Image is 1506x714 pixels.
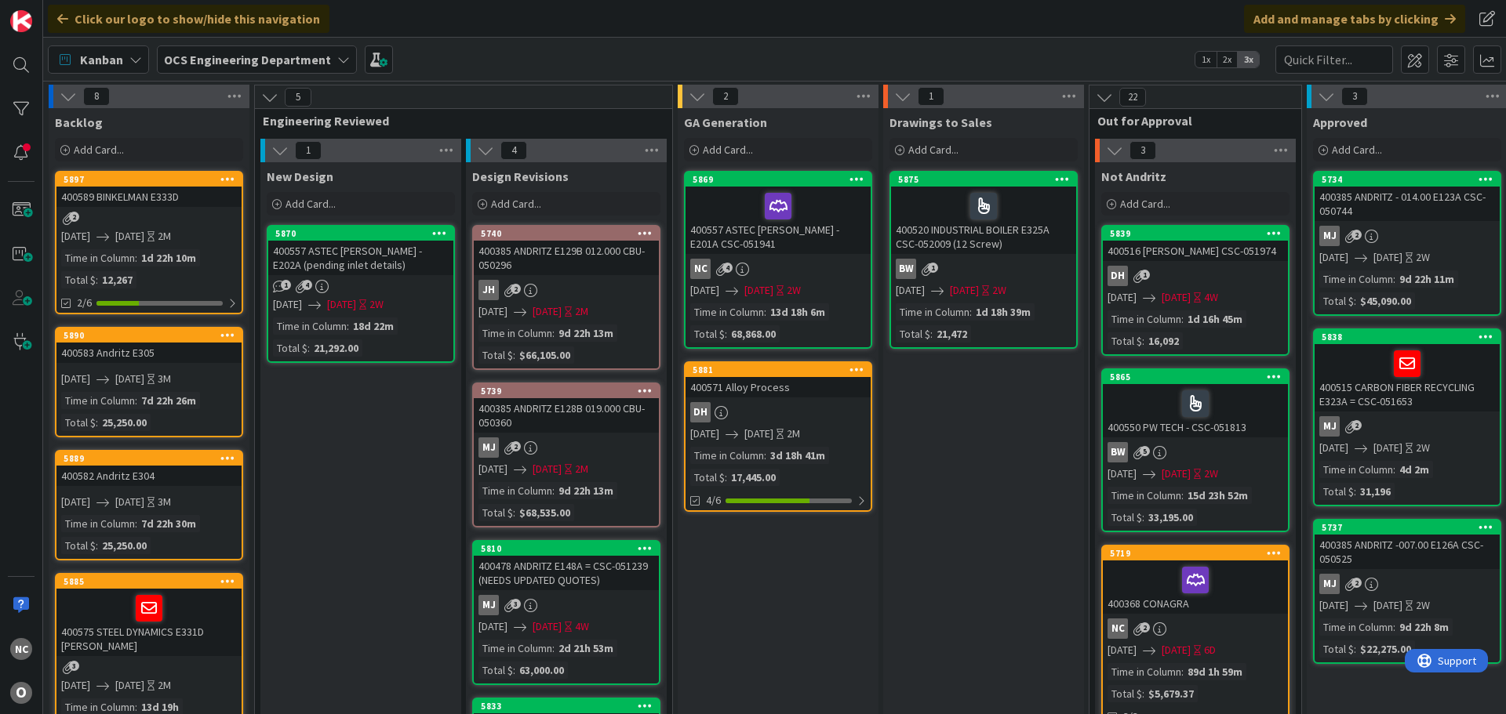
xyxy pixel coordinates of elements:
div: 5739 [481,386,659,397]
a: 5889400582 Andritz E304[DATE][DATE]3MTime in Column:7d 22h 30mTotal $:25,250.00 [55,450,243,560]
div: 5885 [56,574,242,589]
div: 5737 [1315,520,1500,535]
div: Time in Column [1108,663,1181,680]
span: [DATE] [1162,289,1191,306]
div: 5839 [1103,227,1288,241]
div: Time in Column [61,249,135,266]
span: [DATE] [478,618,507,635]
div: 400385 ANDRITZ - 014.00 E123A CSC-050744 [1315,187,1500,221]
div: $22,275.00 [1356,640,1415,658]
span: : [1181,487,1184,504]
div: Total $ [478,661,513,679]
span: : [1142,332,1144,350]
div: 5890400583 Andritz E305 [56,328,242,363]
div: Time in Column [478,482,552,499]
div: Total $ [896,325,930,343]
span: [DATE] [744,426,773,442]
span: [DATE] [327,296,356,313]
div: Total $ [1319,292,1354,310]
div: 4W [1204,289,1218,306]
div: 5839 [1110,228,1288,239]
div: 2W [1416,440,1430,456]
div: 5719 [1103,546,1288,560]
a: 5865400550 PW TECH - CSC-051813BW[DATE][DATE]2WTime in Column:15d 23h 52mTotal $:33,195.00 [1101,368,1290,532]
div: 5865 [1103,370,1288,384]
div: 400575 STEEL DYNAMICS E331D [PERSON_NAME] [56,589,242,656]
div: 400385 ANDRITZ -007.00 E126A CSC-050525 [1315,535,1500,569]
span: : [96,271,98,288]
span: : [764,303,766,321]
div: 400368 CONAGRA [1103,560,1288,614]
span: 2 [1351,230,1362,240]
span: 2 [1140,622,1150,632]
div: 5890 [56,328,242,343]
div: 16,092 [1144,332,1183,350]
div: 5740400385 ANDRITZ E129B 012.000 CBU- 050296 [474,227,659,275]
div: 12,267 [98,271,136,288]
div: 5734400385 ANDRITZ - 014.00 E123A CSC-050744 [1315,172,1500,221]
div: 2d 21h 53m [555,640,617,657]
div: 5875 [891,172,1076,187]
div: Time in Column [896,303,969,321]
div: 2M [575,461,588,477]
span: : [969,303,972,321]
div: MJ [1319,416,1340,437]
span: [DATE] [533,618,562,635]
span: 3 [511,599,521,609]
span: 1 [928,263,938,273]
div: Total $ [61,414,96,431]
div: 5869400557 ASTEC [PERSON_NAME] - E201A CSC-051941 [686,172,871,254]
div: 400557 ASTEC [PERSON_NAME] - E202A (pending inlet details) [268,241,453,275]
span: [DATE] [115,371,144,387]
div: 4d 2m [1395,461,1433,478]
span: : [725,469,727,486]
div: DH [1108,266,1128,286]
span: : [96,537,98,554]
div: MJ [1319,226,1340,246]
div: 5865 [1110,371,1288,382]
div: 25,250.00 [98,414,151,431]
span: : [513,661,515,679]
div: 5885 [64,576,242,587]
div: 5889 [56,451,242,466]
span: Support [33,2,71,21]
div: BW [896,259,916,279]
div: Time in Column [1319,270,1393,288]
span: 4 [722,263,733,273]
span: : [552,482,555,499]
div: 5719400368 CONAGRA [1103,546,1288,614]
div: 17,445.00 [727,469,780,486]
div: 13d 18h 6m [766,303,829,321]
span: [DATE] [1319,249,1348,266]
div: 5719 [1110,548,1288,559]
span: 2 [511,284,521,294]
span: 4/6 [706,492,721,509]
span: [DATE] [115,228,144,245]
a: 5875400520 INDUSTRIAL BOILER E325A CSC-052009 (12 Screw)BW[DATE][DATE]2WTime in Column:1d 18h 39m... [889,171,1078,349]
span: Add Card... [286,197,336,211]
div: 7d 22h 30m [137,515,200,532]
span: [DATE] [61,371,90,387]
div: 5740 [481,228,659,239]
div: JH [478,280,499,300]
span: 1 [918,87,944,106]
div: 400385 ANDRITZ E128B 019.000 CBU- 050360 [474,398,659,433]
span: 3 [1341,87,1368,106]
div: 5870 [275,228,453,239]
div: MJ [478,437,499,458]
div: 9d 22h 8m [1395,618,1453,636]
span: : [1181,663,1184,680]
div: 5889 [64,453,242,464]
div: 5881400571 Alloy Process [686,363,871,397]
div: 5838 [1322,332,1500,343]
span: : [1142,509,1144,526]
span: 2 [69,212,79,222]
div: 18d 22m [349,317,398,335]
div: 5833 [474,699,659,713]
span: [DATE] [533,461,562,477]
b: OCS Engineering Department [164,52,331,67]
span: [DATE] [273,296,302,313]
div: NC [1103,618,1288,639]
div: 2M [158,677,171,694]
span: : [552,324,555,342]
